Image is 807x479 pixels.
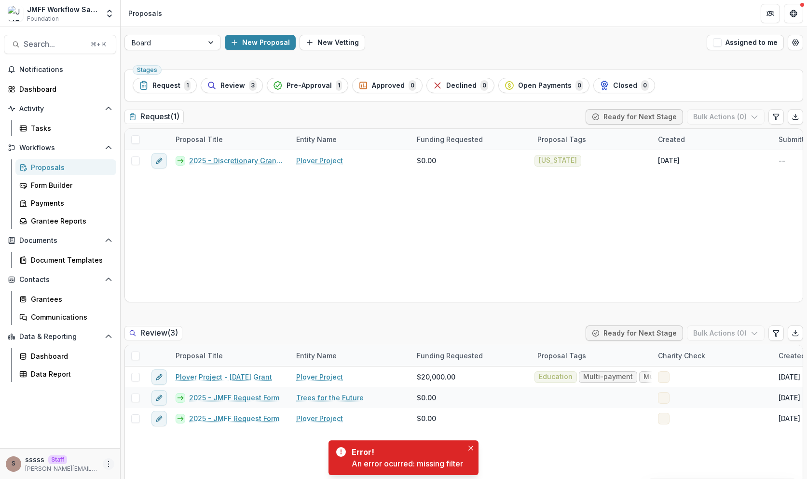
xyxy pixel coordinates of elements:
div: ⌘ + K [89,39,108,50]
div: Dashboard [19,84,109,94]
button: Declined0 [426,78,494,93]
a: Form Builder [15,177,116,193]
button: Bulk Actions (0) [687,325,765,341]
div: Grantees [31,294,109,304]
button: Open entity switcher [103,4,116,23]
div: Dashboard [31,351,109,361]
span: $0.00 [417,413,436,423]
button: Open Data & Reporting [4,329,116,344]
span: 0 [575,80,583,91]
div: Proposal Title [170,129,290,150]
div: [DATE] [779,413,800,423]
button: Edit table settings [768,109,784,125]
div: Charity Check [652,345,773,366]
span: Contacts [19,276,101,284]
div: Created [652,134,691,144]
a: Trees for the Future [296,393,364,403]
button: Edit table settings [768,325,784,341]
span: $0.00 [417,393,436,403]
a: Communications [15,309,116,325]
a: Dashboard [15,348,116,364]
div: Entity Name [290,345,411,366]
button: New Vetting [300,35,365,50]
div: Proposal Title [170,345,290,366]
button: Assigned to me [707,35,784,50]
div: Funding Requested [411,129,532,150]
div: [DATE] [779,393,800,403]
div: Grantee Reports [31,216,109,226]
button: Export table data [788,325,803,341]
p: Staff [48,455,67,464]
button: Pre-Approval1 [267,78,348,93]
span: 0 [409,80,416,91]
a: 2025 - JMFF Request Form [189,393,279,403]
div: [DATE] [779,372,800,382]
button: Open table manager [788,35,803,50]
button: Ready for Next Stage [586,325,683,341]
button: edit [151,390,167,406]
button: Notifications [4,62,116,77]
span: Review [220,82,245,90]
a: Grantees [15,291,116,307]
div: Entity Name [290,129,411,150]
div: Proposal Tags [532,134,592,144]
button: edit [151,153,167,169]
span: Stages [137,67,157,73]
a: 2025 - Discretionary Grant Form [189,155,285,166]
span: Activity [19,105,101,113]
button: Open Workflows [4,140,116,155]
button: Closed0 [593,78,655,93]
h2: Review ( 3 ) [124,326,182,340]
div: Charity Check [652,351,711,361]
div: An error ocurred: missing filter [352,458,463,469]
p: sssss [25,454,44,465]
button: edit [151,411,167,426]
a: 2025 - JMFF Request Form [189,413,279,423]
span: Documents [19,237,101,245]
div: Funding Requested [411,345,532,366]
div: Proposal Tags [532,129,652,150]
span: Closed [613,82,637,90]
a: Proposals [15,159,116,175]
p: [PERSON_NAME][EMAIL_ADDRESS][DOMAIN_NAME] [25,465,99,473]
span: Data & Reporting [19,333,101,341]
button: Bulk Actions (0) [687,109,765,125]
span: 1 [336,80,342,91]
a: Plover Project - [DATE] Grant [176,372,272,382]
div: Tasks [31,123,109,133]
div: Funding Requested [411,134,489,144]
a: Data Report [15,366,116,382]
button: Close [465,442,477,454]
button: Open Activity [4,101,116,116]
button: New Proposal [225,35,296,50]
a: Grantee Reports [15,213,116,229]
button: Export table data [788,109,803,125]
button: Request1 [133,78,197,93]
span: Declined [446,82,477,90]
button: Open Documents [4,233,116,248]
span: Pre-Approval [287,82,332,90]
div: Data Report [31,369,109,379]
a: Dashboard [4,81,116,97]
div: Created [652,129,773,150]
div: Proposal Tags [532,351,592,361]
div: Proposals [31,162,109,172]
a: Tasks [15,120,116,136]
div: Form Builder [31,180,109,190]
div: [DATE] [658,155,680,166]
a: Plover Project [296,413,343,423]
a: Plover Project [296,155,343,166]
span: Request [152,82,180,90]
button: Review3 [201,78,263,93]
div: Funding Requested [411,351,489,361]
div: Proposals [128,8,162,18]
button: Partners [761,4,780,23]
span: Approved [372,82,405,90]
div: Document Templates [31,255,109,265]
button: Approved0 [352,78,423,93]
